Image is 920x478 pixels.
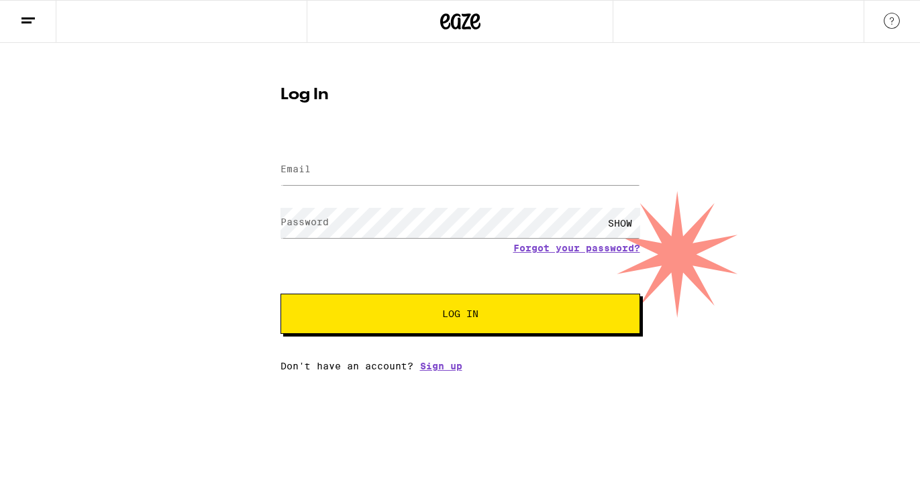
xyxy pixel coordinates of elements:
a: Forgot your password? [513,243,640,253]
div: SHOW [600,208,640,238]
input: Email [280,155,640,185]
div: Don't have an account? [280,361,640,371]
label: Email [280,164,311,174]
h1: Log In [280,87,640,103]
button: Log In [280,294,640,334]
span: Log In [442,309,478,318]
a: Sign up [420,361,462,371]
label: Password [280,217,329,227]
